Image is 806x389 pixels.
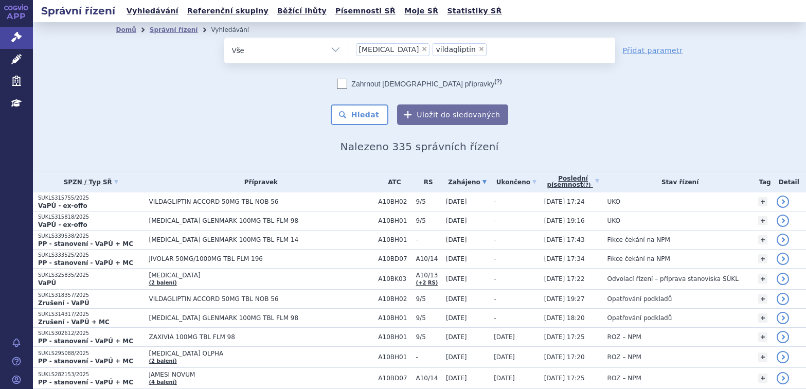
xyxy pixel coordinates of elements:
p: SUKLS339538/2025 [38,233,144,240]
span: [DATE] [446,333,467,341]
span: A10BH01 [378,333,410,341]
span: ZAXIVIA 100MG TBL FLM 98 [149,333,373,341]
span: [DATE] [446,375,467,382]
span: A10BD07 [378,255,410,262]
span: [DATE] [446,236,467,243]
span: A10BH01 [378,314,410,322]
th: Stav řízení [602,171,753,192]
span: [MEDICAL_DATA] [149,272,373,279]
span: A10BK03 [378,275,410,282]
span: [DATE] [494,333,515,341]
p: SUKLS318357/2025 [38,292,144,299]
strong: PP - stanovení - VaPÚ + MC [38,259,133,267]
a: Poslednípísemnost(?) [544,171,602,192]
strong: Zrušení - VaPÚ [38,299,89,307]
span: [DATE] 19:27 [544,295,585,303]
a: detail [777,331,789,343]
p: SUKLS314317/2025 [38,311,144,318]
span: × [421,46,427,52]
th: RS [410,171,440,192]
span: [MEDICAL_DATA] [359,46,419,53]
a: Domů [116,26,136,33]
span: UKO [607,217,620,224]
a: detail [777,253,789,265]
strong: PP - stanovení - VaPÚ + MC [38,358,133,365]
strong: VaPÚ - ex-offo [38,221,87,228]
span: [DATE] [446,217,467,224]
strong: PP - stanovení - VaPÚ + MC [38,379,133,386]
span: 9/5 [416,333,440,341]
span: [DATE] [494,375,515,382]
a: detail [777,312,789,324]
span: A10BH01 [378,217,410,224]
a: Běžící lhůty [274,4,330,18]
span: [DATE] 17:20 [544,353,585,361]
a: + [758,313,767,323]
span: UKO [607,198,620,205]
a: Referenční skupiny [184,4,272,18]
span: A10/13 [416,272,440,279]
a: Moje SŘ [401,4,441,18]
span: Opatřování podkladů [607,295,672,303]
a: + [758,254,767,263]
span: - [416,353,440,361]
a: (2 balení) [149,358,176,364]
span: [DATE] 17:43 [544,236,585,243]
span: VILDAGLIPTIN ACCORD 50MG TBL NOB 56 [149,295,373,303]
a: Zahájeno [446,175,489,189]
span: - [494,255,496,262]
a: detail [777,273,789,285]
a: (+2 RS) [416,280,438,286]
p: SUKLS315755/2025 [38,194,144,202]
span: Nalezeno 335 správních řízení [341,140,499,153]
span: 9/5 [416,295,440,303]
a: + [758,235,767,244]
a: detail [777,196,789,208]
a: + [758,216,767,225]
label: Zahrnout [DEMOGRAPHIC_DATA] přípravky [337,79,501,89]
button: Hledat [331,104,389,125]
span: A10/14 [416,375,440,382]
p: SUKLS302612/2025 [38,330,144,337]
span: [DATE] [446,314,467,322]
strong: PP - stanovení - VaPÚ + MC [38,338,133,345]
span: [DATE] [446,353,467,361]
span: [MEDICAL_DATA] GLENMARK 100MG TBL FLM 98 [149,314,373,322]
a: (2 balení) [149,280,176,286]
span: [DATE] 17:24 [544,198,585,205]
span: 9/5 [416,217,440,224]
span: [DATE] 17:25 [544,375,585,382]
span: JAMESI NOVUM [149,371,373,378]
p: SUKLS295088/2025 [38,350,144,357]
p: SUKLS333525/2025 [38,252,144,259]
h2: Správní řízení [33,4,123,18]
span: [MEDICAL_DATA] OLPHA [149,350,373,357]
span: A10BD07 [378,375,410,382]
span: [DATE] [446,295,467,303]
th: Tag [753,171,772,192]
span: [DATE] [494,353,515,361]
button: Uložit do sledovaných [397,104,508,125]
span: Fikce čekání na NPM [607,255,670,262]
a: + [758,294,767,304]
span: ROZ – NPM [607,353,641,361]
a: detail [777,234,789,246]
strong: VaPÚ [38,279,56,287]
span: × [478,46,485,52]
span: [MEDICAL_DATA] GLENMARK 100MG TBL FLM 98 [149,217,373,224]
a: + [758,352,767,362]
th: ATC [373,171,410,192]
a: + [758,332,767,342]
p: SUKLS315818/2025 [38,214,144,221]
span: - [494,236,496,243]
a: Statistiky SŘ [444,4,505,18]
span: A10BH02 [378,198,410,205]
span: - [494,217,496,224]
span: 9/5 [416,314,440,322]
p: SUKLS282153/2025 [38,371,144,378]
th: Přípravek [144,171,373,192]
span: [DATE] 17:22 [544,275,585,282]
a: detail [777,351,789,363]
span: [DATE] 19:16 [544,217,585,224]
a: Vyhledávání [123,4,182,18]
